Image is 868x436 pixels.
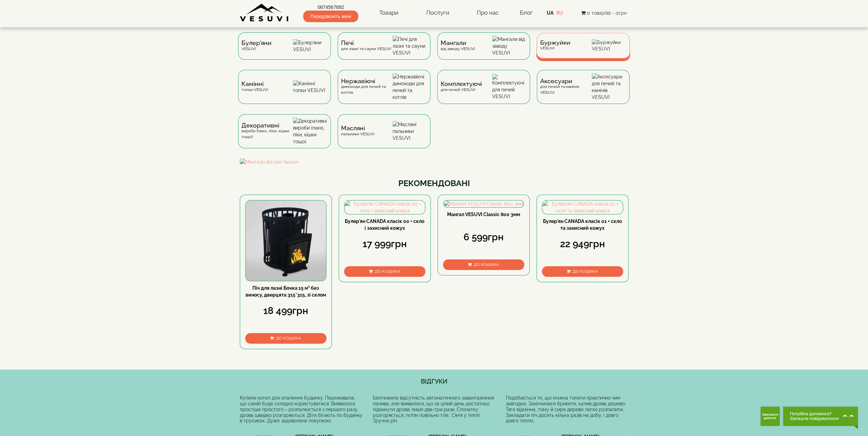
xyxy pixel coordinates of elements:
[444,200,524,207] img: Мангал VESUVI Classic 800 3мм
[293,39,327,53] img: Булер'яни VESUVI
[245,304,326,318] div: 18 499грн
[393,73,427,101] img: Нержавіючі димоходи для печей та котлів
[783,407,858,426] button: Chat button
[334,114,434,159] a: Масляніпальники VESUVI Масляні пальники VESUVI
[587,10,626,16] span: 0 товар(ів) - 0грн
[441,81,482,87] span: Комплектуючі
[790,411,839,416] span: Потрібна допомога?
[372,5,405,21] a: Товари
[533,32,633,70] a: БуржуйкиVESUVI Буржуйки VESUVI
[344,237,425,251] div: 17 999грн
[434,70,533,114] a: Комплектуючідля печей VESUVI Комплектуючі для печей VESUVI
[373,395,496,424] div: Бентежила відсутність автоматичного завантаження палива, але виявилося, що за цілий день достатнь...
[506,395,629,424] div: Подобається те, що можна топити практично чим завгодно. Закінчилися брикети, купив дрова дешево. ...
[303,4,358,11] a: 0674567692
[341,40,391,46] span: Печі
[762,413,778,420] span: Замовити дзвінок
[419,5,456,21] a: Послуги
[470,5,505,21] a: Про нас
[240,3,289,22] img: Завод VESUVI
[393,36,427,56] img: Печі для лазні та сауни VESUVI
[241,40,271,51] div: VESUVI
[533,70,633,114] a: Аксесуаридля печей та камінів VESUVI Аксесуари для печей та камінів VESUVI
[293,118,327,145] img: Декоративні вироби (пано, піки, кішки тощо)
[441,81,482,92] div: для печей VESUVI
[345,219,424,231] a: Булер'ян CANADA класік 00 + скло і захисний кожух
[790,416,839,421] span: Залиште повідомлення
[556,10,563,16] a: RU
[542,237,623,251] div: 22 949грн
[447,212,520,217] a: Мангал VESUVI Classic 800 3мм
[241,40,271,46] span: Булер'яни
[393,121,427,141] img: Масляні пальники VESUVI
[474,262,499,267] span: До кошика
[240,159,629,165] img: Мангали фігури тварин
[334,32,434,70] a: Печідля лазні та сауни VESUVI Печі для лазні та сауни VESUVI
[245,333,326,344] button: До кошика
[341,78,393,95] div: димоходи для печей та котлів
[241,123,293,128] span: Декоративні
[542,266,623,277] button: До кошика
[540,78,592,84] span: Аксесуари
[341,40,391,51] div: для лазні та сауни VESUVI
[341,125,374,137] div: пальники VESUVI
[542,200,623,214] img: Булер'ян CANADA класік 01 + скло та захисний кожух
[540,40,570,51] div: VESUVI
[344,266,425,277] button: До кошика
[276,336,301,341] span: До кошика
[235,32,334,70] a: Булер'яниVESUVI Булер'яни VESUVI
[434,32,533,70] a: Мангаливід заводу VESUVI Мангали від заводу VESUVI
[293,80,327,94] img: Камінні топки VESUVI
[761,407,780,426] button: Get Call button
[441,40,475,51] div: від заводу VESUVI
[547,10,554,16] a: UA
[241,81,268,87] span: Камінні
[341,125,374,131] span: Масляні
[246,200,326,281] img: Піч для лазні Бочка 15 м³ без виносу, дверцята 315*315, зі склом
[303,11,358,22] span: Передзвоніть мені
[540,78,592,95] div: для печей та камінів VESUVI
[543,219,622,231] a: Булер'ян CANADA класік 01 + скло та захисний кожух
[334,70,434,114] a: Нержавіючідимоходи для печей та котлів Нержавіючі димоходи для печей та котлів
[341,78,393,84] span: Нержавіючі
[540,40,570,45] span: Буржуйки
[240,378,629,385] h4: ВІДГУКИ
[241,81,268,92] div: топки VESUVI
[241,123,293,140] div: вироби (пано, піки, кішки тощо)
[492,36,527,56] img: Мангали від заводу VESUVI
[592,39,627,52] img: Буржуйки VESUVI
[375,269,400,274] span: До кошика
[492,74,527,100] img: Комплектуючі для печей VESUVI
[443,230,524,244] div: 6 599грн
[519,9,532,16] a: Блог
[573,269,598,274] span: До кошика
[240,395,363,424] div: Купили котел для опалення будинку. Переживала, що самій буде складно користуватися. Виявилося про...
[344,200,425,214] img: Булер'ян CANADA класік 00 + скло і захисний кожух
[235,70,334,114] a: Каміннітопки VESUVI Камінні топки VESUVI
[441,40,475,46] span: Мангали
[592,73,626,101] img: Аксесуари для печей та камінів VESUVI
[235,114,334,159] a: Декоративнівироби (пано, піки, кішки тощо) Декоративні вироби (пано, піки, кішки тощо)
[443,259,524,270] button: До кошика
[579,9,628,17] button: 0 товар(ів) - 0грн
[246,285,326,298] a: Піч для лазні Бочка 15 м³ без виносу, дверцята 315*315, зі склом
